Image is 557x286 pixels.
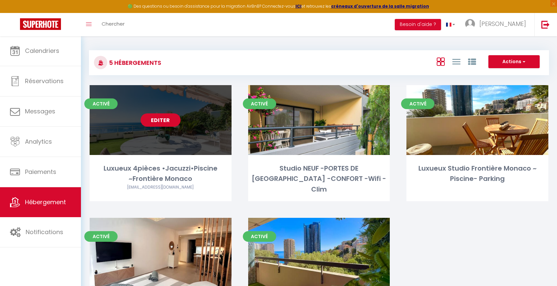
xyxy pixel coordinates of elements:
button: Ouvrir le widget de chat LiveChat [5,3,25,23]
a: ... [PERSON_NAME] [460,13,534,36]
span: Activé [401,98,434,109]
span: Paiements [25,168,56,176]
button: Besoin d'aide ? [395,19,441,30]
span: Messages [25,107,55,115]
a: ICI [295,3,301,9]
img: logout [541,20,550,29]
div: Studio NEUF -PORTES DE [GEOGRAPHIC_DATA] -CONFORT -Wifi -Clim [248,163,390,195]
img: Super Booking [20,18,61,30]
span: Activé [84,231,118,242]
span: [PERSON_NAME] [479,20,526,28]
span: Réservations [25,77,64,85]
div: Airbnb [90,184,232,191]
div: Luxueux Studio Frontière Monaco ~ Piscine- Parking [406,163,548,184]
button: Actions [488,55,540,69]
div: Luxueux 4pièces •Jacuzzi•Piscine ~Frontière Monaco [90,163,232,184]
a: Vue par Groupe [468,56,476,67]
a: Vue en Liste [452,56,460,67]
a: Vue en Box [437,56,445,67]
span: Calendriers [25,47,59,55]
span: Activé [84,98,118,109]
span: Analytics [25,137,52,146]
span: Chercher [102,20,125,27]
span: Notifications [26,228,63,236]
h3: 5 Hébergements [107,55,161,70]
a: Editer [141,113,181,127]
a: Chercher [97,13,130,36]
iframe: Chat [529,256,552,281]
img: ... [465,19,475,29]
span: Hébergement [25,198,66,206]
span: Activé [243,98,276,109]
a: créneaux d'ouverture de la salle migration [331,3,429,9]
span: Activé [243,231,276,242]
